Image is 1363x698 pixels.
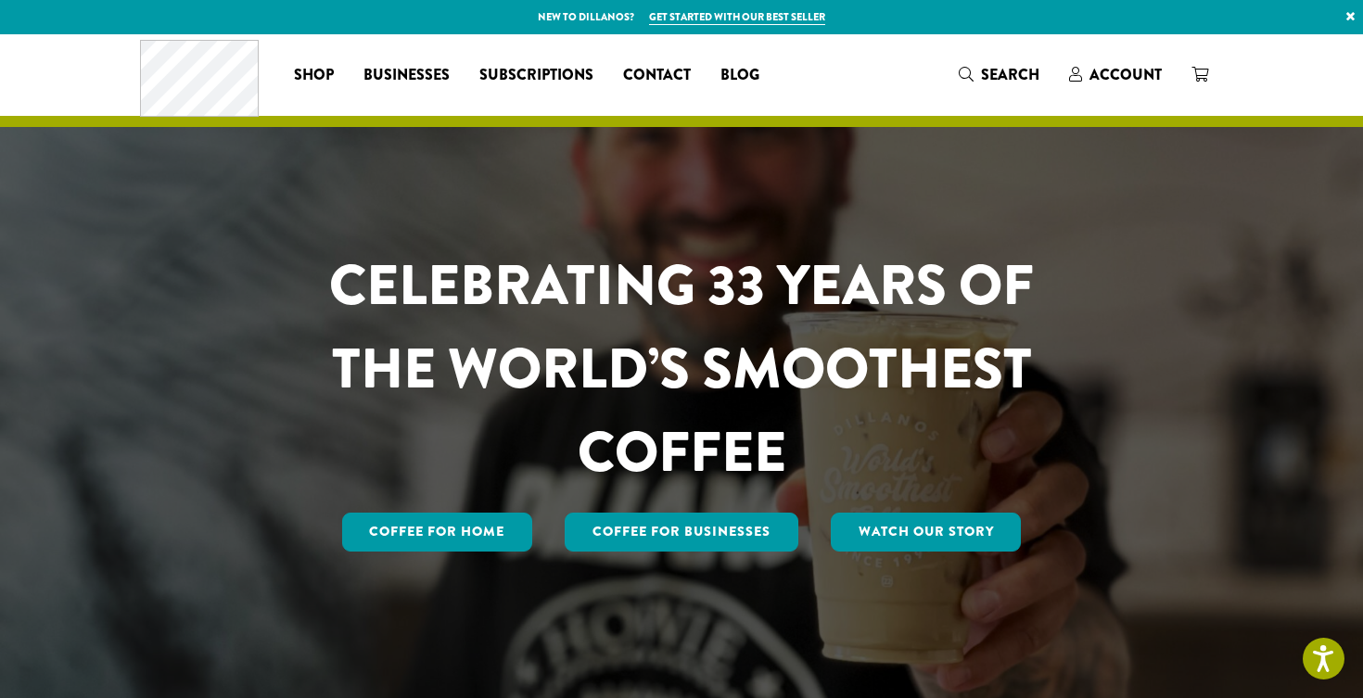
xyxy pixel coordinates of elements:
span: Blog [720,64,759,87]
a: Get started with our best seller [649,9,825,25]
span: Search [981,64,1039,85]
a: Coffee For Businesses [565,513,798,552]
a: Watch Our Story [831,513,1022,552]
span: Shop [294,64,334,87]
span: Contact [623,64,691,87]
span: Subscriptions [479,64,593,87]
a: Search [944,59,1054,90]
span: Account [1089,64,1162,85]
h1: CELEBRATING 33 YEARS OF THE WORLD’S SMOOTHEST COFFEE [274,244,1089,494]
a: Shop [279,60,349,90]
a: Coffee for Home [342,513,533,552]
span: Businesses [363,64,450,87]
